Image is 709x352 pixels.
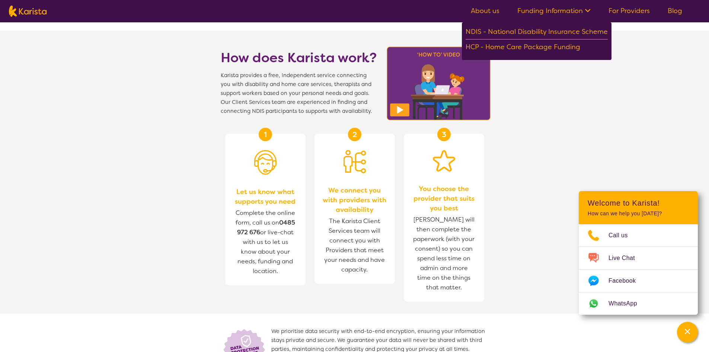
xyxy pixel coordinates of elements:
img: Karista video [384,44,493,123]
img: Star icon [433,150,455,172]
ul: Choose channel [579,224,698,315]
div: HCP - Home Care Package Funding [466,41,608,54]
span: Karista provides a free, independent service connecting you with disability and home care service... [221,71,377,116]
span: WhatsApp [609,298,646,309]
span: Call us [609,230,637,241]
img: Person being matched to services icon [344,150,366,173]
h1: How does Karista work? [221,49,377,67]
span: Live Chat [609,253,644,264]
span: The Karista Client Services team will connect you with Providers that meet your needs and have ca... [322,215,387,276]
h2: Welcome to Karista! [588,199,689,207]
span: Facebook [609,275,645,286]
a: For Providers [609,6,650,15]
a: Web link opens in a new tab. [579,292,698,315]
p: How can we help you [DATE]? [588,210,689,217]
span: [PERSON_NAME] will then complete the paperwork (with your consent) so you can spend less time on ... [411,213,477,294]
span: Let us know what supports you need [233,187,298,206]
span: Complete the online form, call us on or live-chat with us to let us know about your needs, fundin... [236,209,295,275]
a: About us [471,6,499,15]
button: Channel Menu [677,322,698,343]
img: Karista logo [9,6,47,17]
span: We connect you with providers with availability [322,185,387,215]
div: 1 [259,128,272,141]
span: You choose the provider that suits you best [411,184,477,213]
div: Channel Menu [579,191,698,315]
div: NDIS - National Disability Insurance Scheme [466,26,608,39]
img: Person with headset icon [254,150,277,175]
div: 2 [348,128,361,141]
a: Blog [668,6,682,15]
div: 3 [437,128,451,141]
a: Funding Information [517,6,591,15]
